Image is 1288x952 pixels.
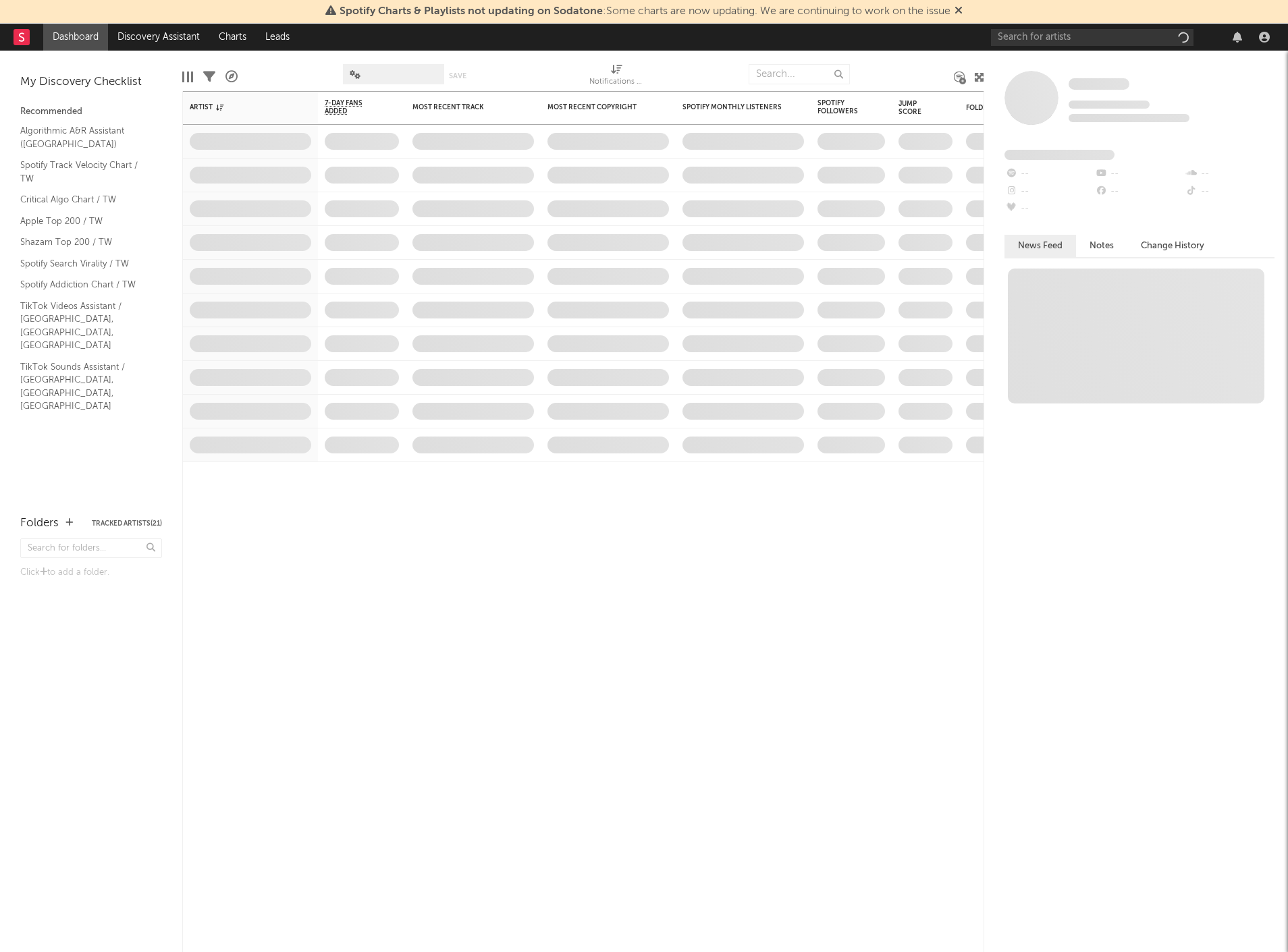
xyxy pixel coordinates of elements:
[1004,165,1094,183] div: --
[256,24,299,51] a: Leads
[1127,235,1218,257] button: Change History
[1004,235,1076,257] button: News Feed
[898,100,932,116] div: Jump Score
[20,158,149,186] a: Spotify Track Velocity Chart / TW
[20,515,59,532] div: Folders
[190,103,291,111] div: Artist
[1076,235,1127,257] button: Notes
[1004,150,1115,160] span: Fans Added by Platform
[1004,183,1094,200] div: --
[966,104,1067,112] div: Folders
[225,57,238,96] div: A&R Pipeline
[20,256,149,271] a: Spotify Search Virality / TW
[817,99,865,115] div: Spotify Followers
[20,235,149,250] a: Shazam Top 200 / TW
[20,538,162,558] input: Search for folders...
[449,72,466,80] button: Save
[340,6,950,17] span: : Some charts are now updating. We are continuing to work on the issue
[20,565,162,581] div: Click to add a folder.
[1185,165,1274,183] div: --
[991,29,1193,46] input: Search for artists
[325,99,379,115] span: 7-Day Fans Added
[20,104,162,120] div: Recommended
[20,277,149,292] a: Spotify Addiction Chart / TW
[547,103,649,111] div: Most Recent Copyright
[1069,78,1129,91] a: Some Artist
[1069,114,1189,122] span: 0 fans last week
[682,103,784,111] div: Spotify Monthly Listeners
[749,64,850,84] input: Search...
[1185,183,1274,200] div: --
[1004,200,1094,218] div: --
[108,24,209,51] a: Discovery Assistant
[1094,183,1184,200] div: --
[209,24,256,51] a: Charts
[412,103,514,111] div: Most Recent Track
[1094,165,1184,183] div: --
[20,123,149,151] a: Algorithmic A&R Assistant ([GEOGRAPHIC_DATA])
[955,6,963,17] span: Dismiss
[182,57,193,96] div: Edit Columns
[20,192,149,207] a: Critical Algo Chart / TW
[20,74,162,90] div: My Discovery Checklist
[589,74,643,90] div: Notifications (Artist)
[20,299,149,353] a: TikTok Videos Assistant / [GEOGRAPHIC_DATA], [GEOGRAPHIC_DATA], [GEOGRAPHIC_DATA]
[20,360,149,414] a: TikTok Sounds Assistant / [GEOGRAPHIC_DATA], [GEOGRAPHIC_DATA], [GEOGRAPHIC_DATA]
[340,6,603,17] span: Spotify Charts & Playlists not updating on Sodatone
[1069,78,1129,90] span: Some Artist
[589,57,643,96] div: Notifications (Artist)
[1069,101,1150,109] span: Tracking Since: [DATE]
[203,57,215,96] div: Filters
[20,214,149,229] a: Apple Top 200 / TW
[43,24,108,51] a: Dashboard
[92,520,162,527] button: Tracked Artists(21)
